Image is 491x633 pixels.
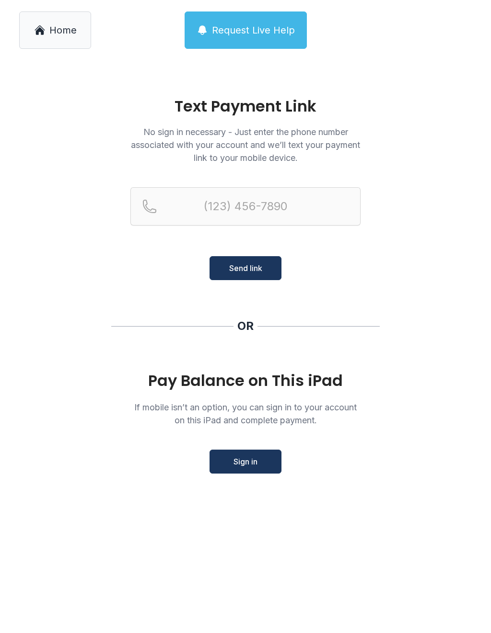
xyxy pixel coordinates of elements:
h1: Text Payment Link [130,99,361,114]
span: Home [49,23,77,37]
div: OR [237,318,254,334]
p: If mobile isn’t an option, you can sign in to your account on this iPad and complete payment. [130,401,361,427]
span: Request Live Help [212,23,295,37]
span: Send link [229,262,262,274]
span: Sign in [234,456,257,467]
input: Reservation phone number [130,187,361,226]
p: No sign in necessary - Just enter the phone number associated with your account and we’ll text yo... [130,125,361,164]
div: Pay Balance on This iPad [130,372,361,389]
